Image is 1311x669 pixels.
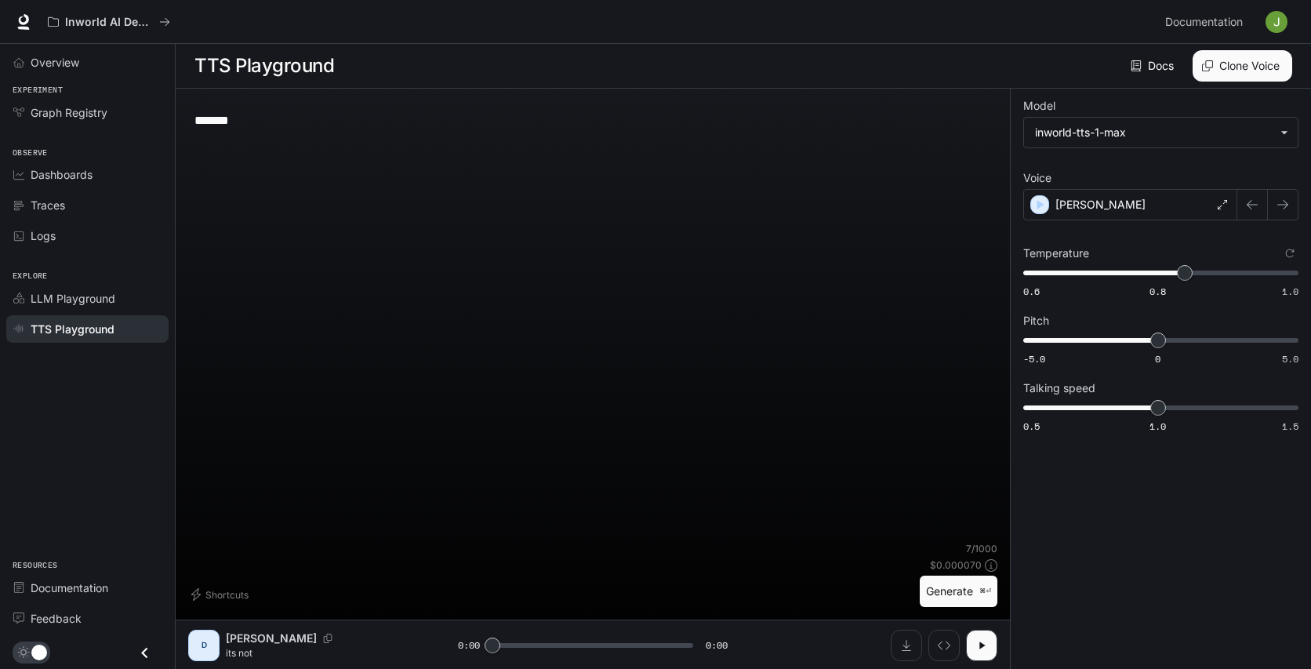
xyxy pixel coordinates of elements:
a: Docs [1128,50,1180,82]
span: Documentation [1165,13,1243,32]
p: $ 0.000070 [930,558,982,572]
a: Documentation [1159,6,1255,38]
span: 1.0 [1282,285,1298,298]
button: Download audio [891,630,922,661]
span: Logs [31,227,56,244]
a: Feedback [6,605,169,632]
button: Close drawer [127,637,162,669]
span: LLM Playground [31,290,115,307]
p: its not [226,646,420,660]
div: D [191,633,216,658]
div: inworld-tts-1-max [1035,125,1273,140]
span: 0.6 [1023,285,1040,298]
a: LLM Playground [6,285,169,312]
span: 0.8 [1149,285,1166,298]
button: Shortcuts [188,582,255,607]
p: Inworld AI Demos [65,16,153,29]
span: Dashboards [31,166,93,183]
button: User avatar [1261,6,1292,38]
a: Graph Registry [6,99,169,126]
button: Clone Voice [1193,50,1292,82]
button: All workspaces [41,6,177,38]
span: Documentation [31,580,108,596]
button: Reset to default [1281,245,1298,262]
a: Documentation [6,574,169,602]
span: Traces [31,197,65,213]
img: User avatar [1266,11,1287,33]
span: Overview [31,54,79,71]
p: [PERSON_NAME] [1055,197,1146,213]
span: TTS Playground [31,321,114,337]
span: Dark mode toggle [31,643,47,660]
span: -5.0 [1023,352,1045,365]
button: Inspect [928,630,960,661]
span: 0.5 [1023,420,1040,433]
p: [PERSON_NAME] [226,631,317,646]
p: Voice [1023,173,1051,184]
a: Overview [6,49,169,76]
a: Dashboards [6,161,169,188]
div: inworld-tts-1-max [1024,118,1298,147]
p: Temperature [1023,248,1089,259]
span: 1.5 [1282,420,1298,433]
span: 0:00 [458,638,480,653]
span: Feedback [31,610,82,627]
p: Model [1023,100,1055,111]
p: 7 / 1000 [966,542,997,555]
a: Logs [6,222,169,249]
p: Pitch [1023,315,1049,326]
a: Traces [6,191,169,219]
span: 5.0 [1282,352,1298,365]
span: 1.0 [1149,420,1166,433]
span: 0 [1155,352,1160,365]
button: Generate⌘⏎ [920,576,997,608]
p: Talking speed [1023,383,1095,394]
span: 0:00 [706,638,728,653]
p: ⌘⏎ [979,587,991,596]
span: Graph Registry [31,104,107,121]
a: TTS Playground [6,315,169,343]
h1: TTS Playground [194,50,334,82]
button: Copy Voice ID [317,634,339,643]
